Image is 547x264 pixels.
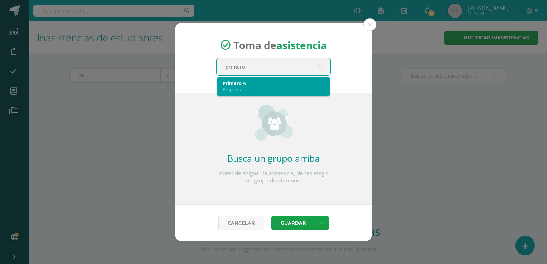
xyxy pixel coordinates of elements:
[363,18,376,31] button: Close (Esc)
[276,38,327,52] strong: asistencia
[223,80,324,86] div: Primero A
[223,86,324,93] div: Preprimaria
[254,105,293,141] img: groups_small.png
[218,216,264,230] a: Cancelar
[271,216,315,230] button: Guardar
[216,152,331,164] h2: Busca un grupo arriba
[216,170,331,184] p: Antes de asignar la asistencia, debes elegir un grupo de alumnos.
[233,38,327,52] span: Toma de
[217,58,330,75] input: Busca un grado o sección aquí...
